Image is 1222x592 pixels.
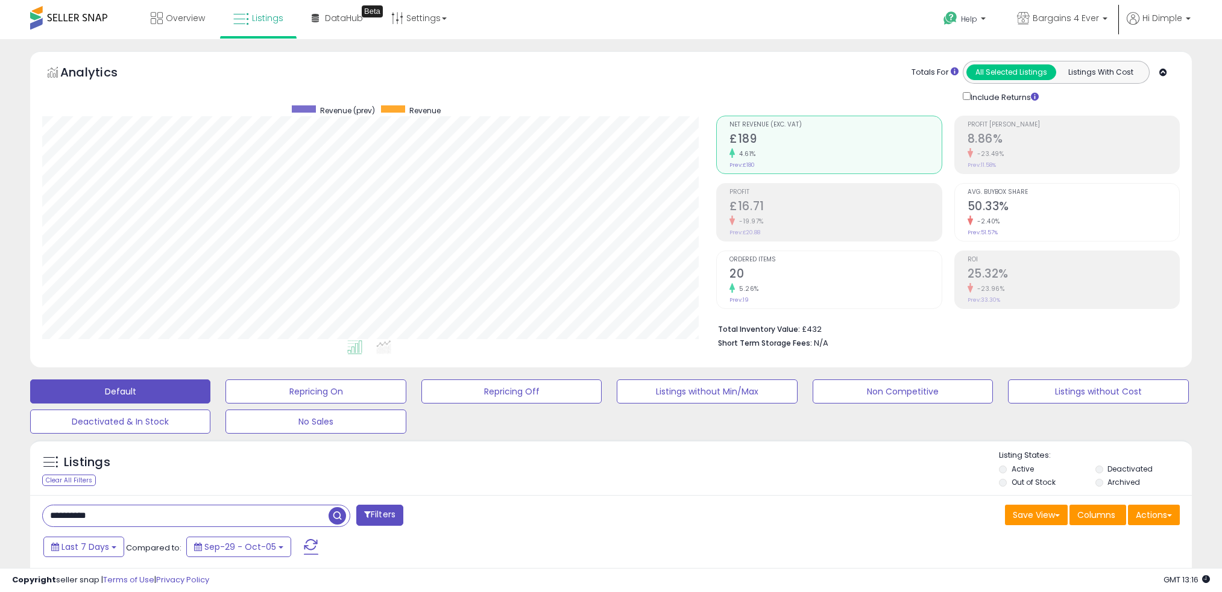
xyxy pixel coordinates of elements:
[729,161,755,169] small: Prev: £180
[252,12,283,24] span: Listings
[968,296,1000,304] small: Prev: 33.30%
[813,379,993,403] button: Non Competitive
[718,338,812,348] b: Short Term Storage Fees:
[968,122,1179,128] span: Profit [PERSON_NAME]
[961,14,977,24] span: Help
[12,574,56,585] strong: Copyright
[968,267,1179,283] h2: 25.32%
[729,229,760,236] small: Prev: £20.88
[617,379,797,403] button: Listings without Min/Max
[735,284,759,293] small: 5.26%
[729,257,941,263] span: Ordered Items
[156,574,209,585] a: Privacy Policy
[968,161,996,169] small: Prev: 11.58%
[735,149,756,158] small: 4.61%
[973,284,1005,293] small: -23.96%
[1128,505,1180,525] button: Actions
[126,542,181,553] span: Compared to:
[61,541,109,553] span: Last 7 Days
[718,321,1171,335] li: £432
[1033,12,1099,24] span: Bargains 4 Ever
[814,337,828,349] span: N/A
[973,149,1004,158] small: -23.49%
[968,229,998,236] small: Prev: 51.57%
[204,541,276,553] span: Sep-29 - Oct-05
[1056,64,1145,80] button: Listings With Cost
[729,132,941,148] h2: £189
[934,2,998,39] a: Help
[1005,505,1068,525] button: Save View
[186,537,291,557] button: Sep-29 - Oct-05
[1012,477,1056,487] label: Out of Stock
[1127,12,1191,39] a: Hi Dimple
[30,379,210,403] button: Default
[325,12,363,24] span: DataHub
[966,64,1056,80] button: All Selected Listings
[1107,477,1140,487] label: Archived
[729,267,941,283] h2: 20
[729,199,941,216] h2: £16.71
[64,454,110,471] h5: Listings
[225,410,406,434] button: No Sales
[225,379,406,403] button: Repricing On
[356,505,403,526] button: Filters
[362,5,383,17] div: Tooltip anchor
[1069,505,1126,525] button: Columns
[409,105,441,116] span: Revenue
[954,90,1053,104] div: Include Returns
[1077,509,1115,521] span: Columns
[103,574,154,585] a: Terms of Use
[1142,12,1182,24] span: Hi Dimple
[1008,379,1188,403] button: Listings without Cost
[729,122,941,128] span: Net Revenue (Exc. VAT)
[912,67,959,78] div: Totals For
[30,410,210,434] button: Deactivated & In Stock
[973,217,1000,226] small: -2.40%
[1012,464,1034,474] label: Active
[42,475,96,486] div: Clear All Filters
[320,105,375,116] span: Revenue (prev)
[1164,574,1210,585] span: 2025-10-13 13:16 GMT
[968,199,1179,216] h2: 50.33%
[735,217,764,226] small: -19.97%
[729,296,749,304] small: Prev: 19
[60,64,141,84] h5: Analytics
[166,12,205,24] span: Overview
[968,132,1179,148] h2: 8.86%
[999,450,1192,461] p: Listing States:
[1107,464,1153,474] label: Deactivated
[12,575,209,586] div: seller snap | |
[943,11,958,26] i: Get Help
[729,189,941,196] span: Profit
[718,324,800,334] b: Total Inventory Value:
[968,189,1179,196] span: Avg. Buybox Share
[43,537,124,557] button: Last 7 Days
[968,257,1179,263] span: ROI
[421,379,602,403] button: Repricing Off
